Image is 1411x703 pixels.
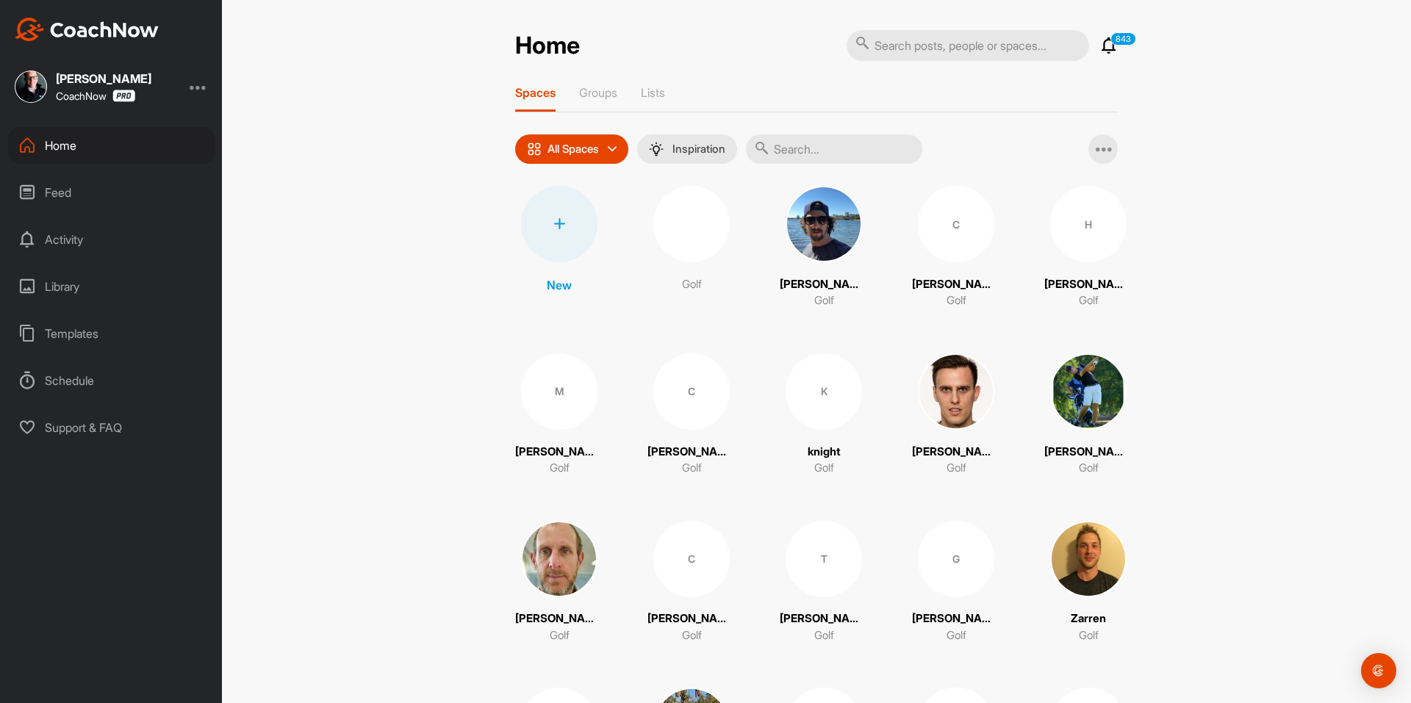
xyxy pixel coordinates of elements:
p: Golf [1079,292,1099,309]
p: [PERSON_NAME] [647,610,736,627]
p: New [547,276,572,294]
p: [PERSON_NAME] [515,444,603,461]
div: C [653,521,730,597]
a: ZarrenGolf [1044,521,1132,644]
p: 843 [1110,32,1136,46]
p: Golf [947,460,966,477]
p: Groups [579,85,617,100]
p: Golf [682,627,702,644]
p: [PERSON_NAME] [912,444,1000,461]
p: [PERSON_NAME] [780,276,868,293]
img: square_c74c483136c5a322e8c3ab00325b5695.jpg [786,186,862,262]
p: Golf [814,460,834,477]
p: [PERSON_NAME] [912,276,1000,293]
p: [PERSON_NAME] [1044,276,1132,293]
p: Golf [1079,627,1099,644]
div: H [1050,186,1127,262]
div: T [786,521,862,597]
div: C [918,186,994,262]
img: square_e5a1c8b45c7a489716c79f886f6a0dca.jpg [521,521,597,597]
img: square_d7b6dd5b2d8b6df5777e39d7bdd614c0.jpg [15,71,47,103]
input: Search... [746,134,922,164]
p: All Spaces [547,143,599,155]
a: [PERSON_NAME]Golf [780,186,868,309]
div: C [653,353,730,430]
p: Golf [550,627,570,644]
p: [PERSON_NAME] [515,610,603,627]
a: C[PERSON_NAME]Golf [912,186,1000,309]
p: [PERSON_NAME] [647,444,736,461]
p: Inspiration [672,143,725,155]
p: [PERSON_NAME] [1044,444,1132,461]
img: square_3693790e66a3519a47180c501abf0a57.jpg [1050,521,1127,597]
p: Golf [947,292,966,309]
div: Activity [8,221,215,258]
p: [PERSON_NAME] [780,610,868,627]
a: C[PERSON_NAME]Golf [647,521,736,644]
p: Zarren [1071,610,1106,627]
div: [PERSON_NAME] [56,73,151,84]
a: M[PERSON_NAME]Golf [515,353,603,477]
p: Golf [550,460,570,477]
div: CoachNow [56,90,135,102]
input: Search posts, people or spaces... [847,30,1089,61]
div: Library [8,268,215,305]
div: Open Intercom Messenger [1361,653,1396,688]
a: G[PERSON_NAME]Golf [912,521,1000,644]
h2: Home [515,32,580,60]
div: G [918,521,994,597]
div: Templates [8,315,215,352]
img: icon [527,142,542,156]
p: Golf [814,292,834,309]
p: knight [808,444,841,461]
a: [PERSON_NAME]Golf [1044,353,1132,477]
a: T[PERSON_NAME]Golf [780,521,868,644]
p: Golf [682,460,702,477]
div: Schedule [8,362,215,399]
img: square_c52517cafae7cc9ad69740a6896fcb52.jpg [1050,353,1127,430]
p: [PERSON_NAME] [912,610,1000,627]
div: K [786,353,862,430]
a: Golf [647,186,736,309]
p: Lists [641,85,665,100]
p: Golf [682,276,702,293]
div: Support & FAQ [8,409,215,446]
p: Golf [947,627,966,644]
img: CoachNow Pro [112,90,135,102]
a: H[PERSON_NAME]Golf [1044,186,1132,309]
img: CoachNow [15,18,159,41]
div: M [521,353,597,430]
a: [PERSON_NAME]Golf [515,521,603,644]
p: Spaces [515,85,556,100]
div: Home [8,127,215,164]
img: square_04ca77c7c53cd3339529e915fae3917d.jpg [918,353,994,430]
a: [PERSON_NAME]Golf [912,353,1000,477]
a: KknightGolf [780,353,868,477]
img: menuIcon [649,142,664,156]
div: Feed [8,174,215,211]
a: C[PERSON_NAME]Golf [647,353,736,477]
p: Golf [814,627,834,644]
p: Golf [1079,460,1099,477]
